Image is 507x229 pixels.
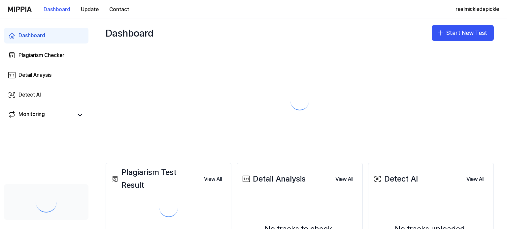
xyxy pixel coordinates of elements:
button: View All [199,173,227,186]
div: Detail Anaysis [18,71,51,79]
img: logo [8,7,32,12]
div: Detect AI [372,173,418,185]
div: Plagiarism Checker [18,51,64,59]
a: Dashboard [4,28,88,43]
button: Start New Test [432,25,494,41]
button: View All [461,173,490,186]
a: Monitoring [8,110,73,120]
div: Dashboard [18,32,45,40]
a: View All [461,172,490,186]
div: Detect AI [18,91,41,99]
a: View All [330,172,358,186]
button: Contact [104,3,134,16]
button: Dashboard [38,3,76,16]
div: Plagiarism Test Result [110,166,199,191]
button: View All [330,173,358,186]
a: View All [199,172,227,186]
div: Dashboard [106,25,153,41]
div: Monitoring [18,110,45,120]
a: Plagiarism Checker [4,47,88,63]
button: Update [76,3,104,16]
button: realmickledapickle [456,5,499,13]
a: Detail Anaysis [4,67,88,83]
a: Detect AI [4,87,88,103]
div: Detail Analysis [241,173,306,185]
a: Update [76,0,104,18]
